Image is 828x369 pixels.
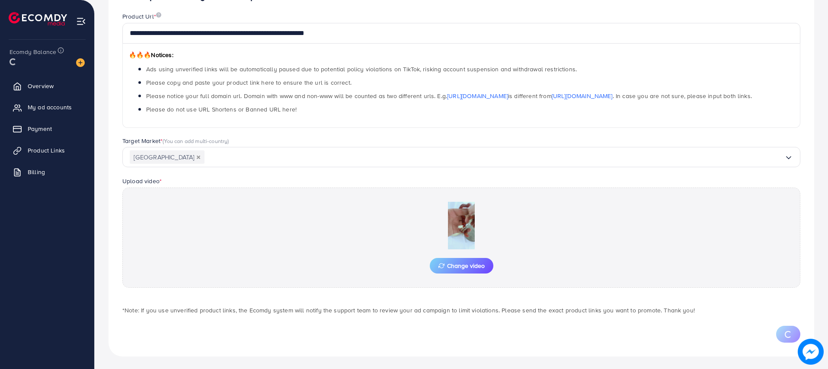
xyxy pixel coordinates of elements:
img: menu [76,16,86,26]
img: image [76,58,85,67]
span: Please notice your full domain url. Domain with www and non-www will be counted as two different ... [146,92,752,100]
span: Payment [28,124,52,133]
a: Overview [6,77,88,95]
span: 🔥🔥🔥 [129,51,151,59]
img: image [798,339,824,365]
span: Overview [28,82,54,90]
span: Ads using unverified links will be automatically paused due to potential policy violations on Tik... [146,65,577,73]
span: Billing [28,168,45,176]
a: My ad accounts [6,99,88,116]
input: Search for option [205,150,784,164]
a: Payment [6,120,88,137]
span: (You can add multi-country) [163,137,229,145]
span: Product Links [28,146,65,155]
span: Please copy and paste your product link here to ensure the url is correct. [146,78,352,87]
label: Upload video [122,177,162,185]
button: Change video [430,258,493,274]
a: Product Links [6,142,88,159]
p: *Note: If you use unverified product links, the Ecomdy system will notify the support team to rev... [122,305,800,315]
button: Deselect Pakistan [196,155,201,159]
img: Preview Image [418,202,505,249]
a: [URL][DOMAIN_NAME] [552,92,613,100]
img: logo [9,12,67,25]
span: My ad accounts [28,103,72,111]
span: Ecomdy Balance [10,48,56,56]
label: Target Market [122,137,229,145]
span: Notices: [129,51,173,59]
span: Please do not use URL Shortens or Banned URL here! [146,105,297,114]
label: Product Url [122,12,161,21]
a: [URL][DOMAIN_NAME] [447,92,508,100]
span: [GEOGRAPHIC_DATA] [130,150,205,164]
div: Search for option [122,147,800,167]
a: Billing [6,163,88,181]
span: Change video [438,263,485,269]
img: image [156,12,161,18]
